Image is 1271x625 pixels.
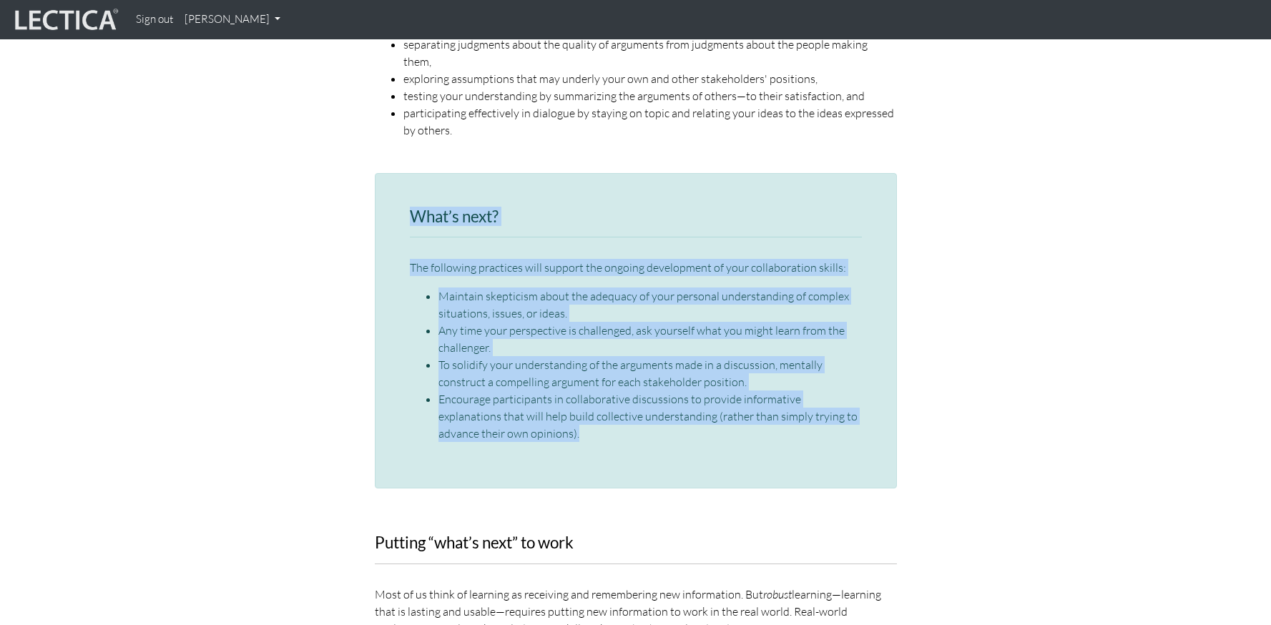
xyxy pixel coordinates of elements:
li: exploring assumptions that may underly your own and other stakeholders' positions, [403,70,897,87]
li: testing your understanding by summarizing the arguments of others—to their satisfaction, and [403,87,897,104]
li: Encourage participants in collaborative discussions to provide informative explanations that will... [438,390,862,442]
h3: What’s next? [410,208,862,226]
li: participating effectively in dialogue by staying on topic and relating your ideas to the ideas ex... [403,104,897,139]
li: Maintain skepticism about the adequacy of your personal understanding of complex situations, issu... [438,287,862,322]
li: separating judgments about the quality of arguments from judgments about the people making them, [403,36,897,70]
a: Sign out [130,6,179,34]
a: [PERSON_NAME] [179,6,286,34]
em: robust [763,587,792,601]
li: To solidify your understanding of the arguments made in a discussion, mentally construct a compel... [438,356,862,390]
h3: Putting “what’s next” to work [375,534,897,552]
li: Any time your perspective is challenged, ask yourself what you might learn from the challenger. [438,322,862,356]
img: lecticalive [11,6,119,34]
p: The following practices will support the ongoing development of your collaboration skills: [410,259,862,276]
